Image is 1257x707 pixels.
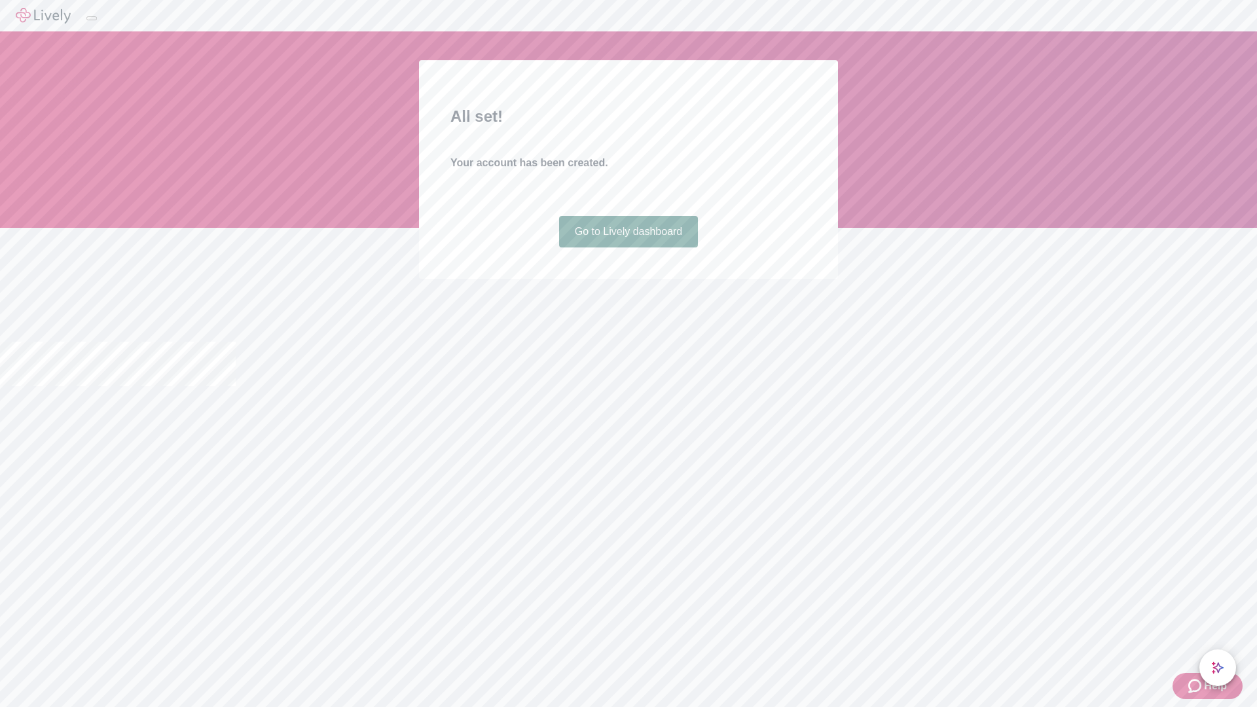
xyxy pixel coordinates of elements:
[86,16,97,20] button: Log out
[1188,678,1204,694] svg: Zendesk support icon
[450,105,807,128] h2: All set!
[1204,678,1227,694] span: Help
[16,8,71,24] img: Lively
[559,216,699,247] a: Go to Lively dashboard
[1211,661,1224,674] svg: Lively AI Assistant
[1173,673,1243,699] button: Zendesk support iconHelp
[1199,649,1236,686] button: chat
[450,155,807,171] h4: Your account has been created.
